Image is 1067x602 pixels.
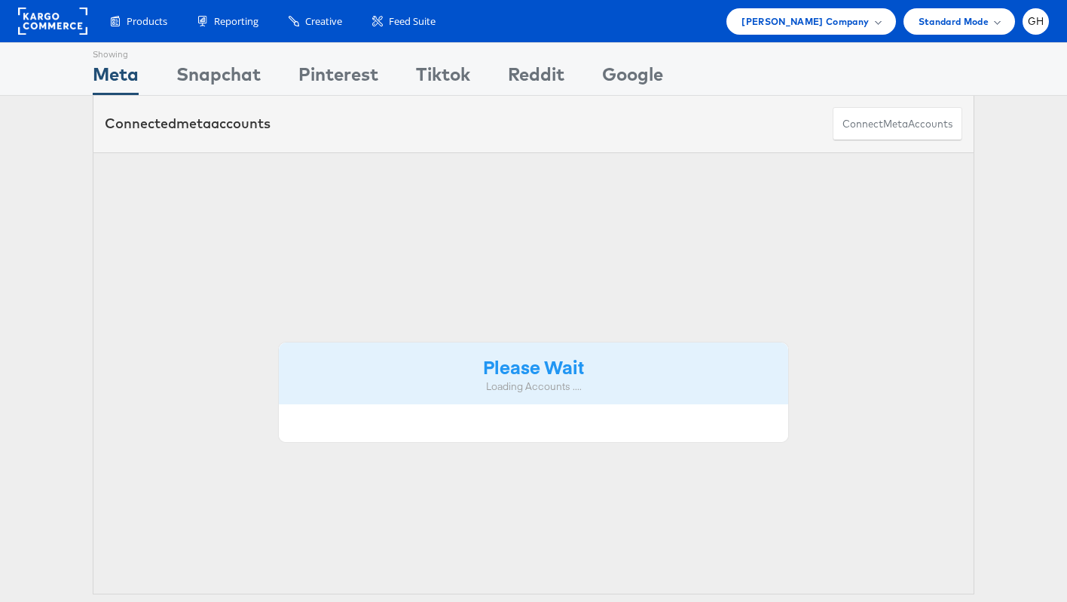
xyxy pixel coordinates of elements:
[602,61,663,95] div: Google
[508,61,564,95] div: Reddit
[127,14,167,29] span: Products
[741,14,869,29] span: [PERSON_NAME] Company
[105,114,271,134] div: Connected accounts
[305,14,342,29] span: Creative
[93,43,139,61] div: Showing
[176,115,211,132] span: meta
[93,61,139,95] div: Meta
[176,61,261,95] div: Snapchat
[298,61,378,95] div: Pinterest
[919,14,989,29] span: Standard Mode
[290,379,777,394] div: Loading Accounts ....
[1028,17,1044,26] span: GH
[883,117,908,131] span: meta
[833,107,962,141] button: ConnectmetaAccounts
[389,14,436,29] span: Feed Suite
[214,14,258,29] span: Reporting
[483,354,584,379] strong: Please Wait
[416,61,470,95] div: Tiktok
